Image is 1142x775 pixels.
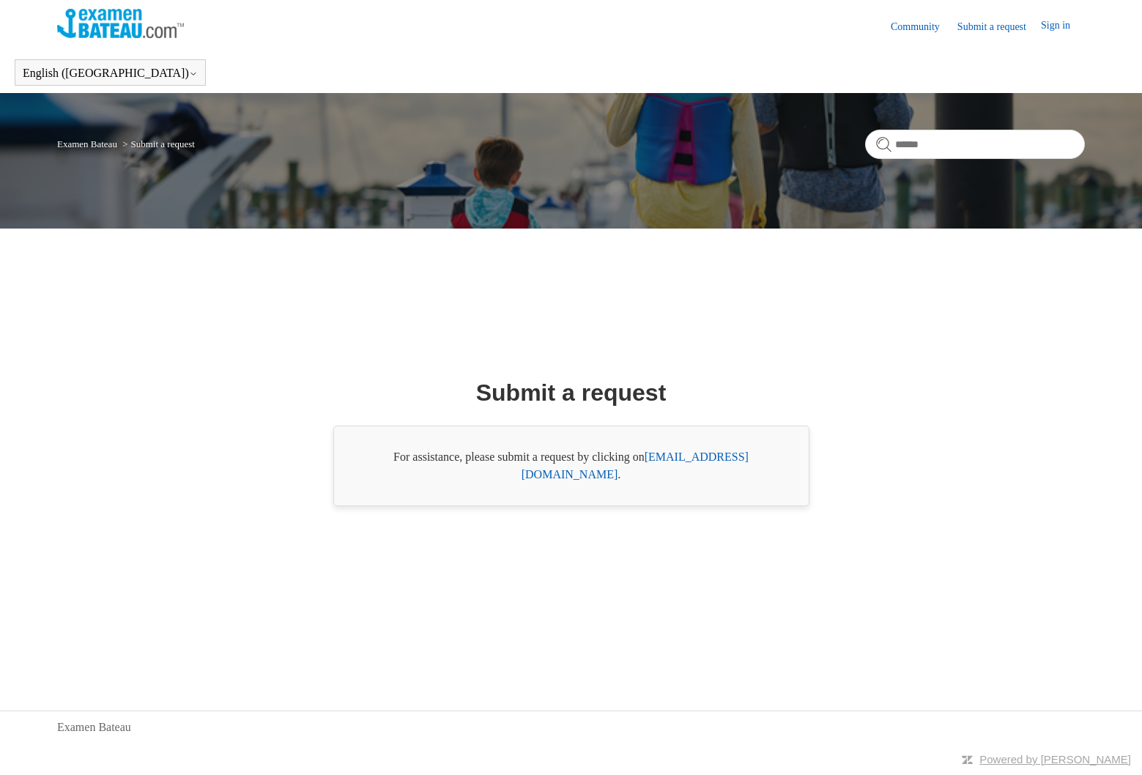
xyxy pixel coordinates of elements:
li: Submit a request [119,138,195,149]
input: Search [865,130,1085,159]
a: Examen Bateau [57,138,117,149]
div: Live chat [1093,726,1131,764]
a: Sign in [1041,18,1085,35]
div: For assistance, please submit a request by clicking on . [333,426,809,506]
a: Examen Bateau [57,719,131,736]
a: Submit a request [957,19,1041,34]
a: Powered by [PERSON_NAME] [979,753,1131,765]
a: Community [891,19,954,34]
li: Examen Bateau [57,138,119,149]
button: English ([GEOGRAPHIC_DATA]) [23,67,198,80]
img: Examen Bateau Help Center home page [57,9,184,38]
h1: Submit a request [476,375,667,410]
